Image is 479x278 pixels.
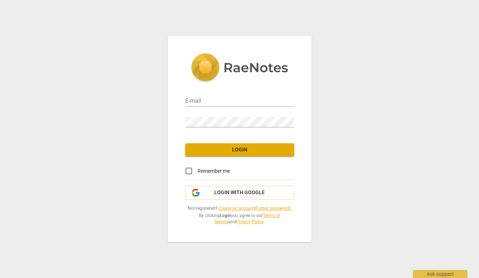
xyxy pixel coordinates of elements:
[198,167,230,175] span: Remember me
[256,206,291,211] a: Forgot password?
[219,206,255,211] a: Create an account
[191,146,288,154] span: Login
[185,186,294,200] button: Login with Google
[236,219,263,224] a: Privacy Policy
[185,143,294,156] button: Login
[413,270,467,278] div: Ask support
[215,213,280,224] a: Terms of Service
[214,189,265,196] span: Login with Google
[220,213,231,218] b: Login
[185,205,294,212] span: Not registered? |
[191,53,288,83] img: 5ac2273c67554f335776073100b6d88f.svg
[185,213,294,225] span: By clicking you agree to our and .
